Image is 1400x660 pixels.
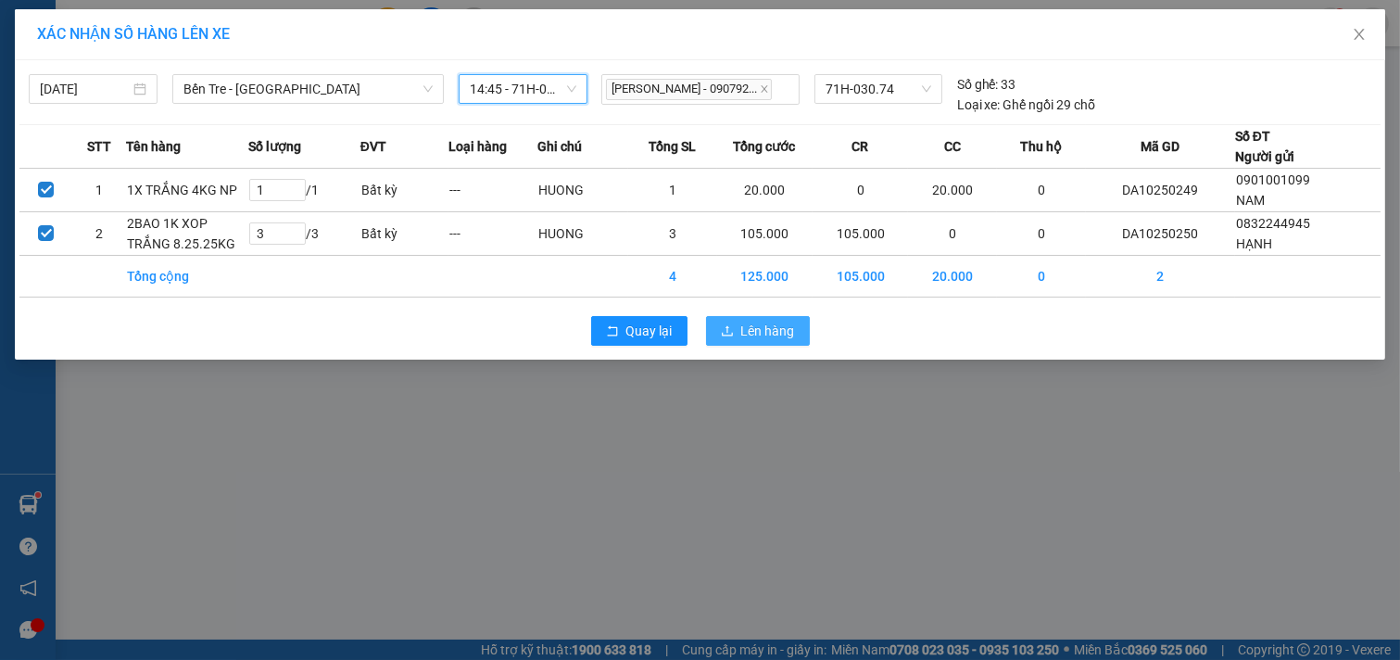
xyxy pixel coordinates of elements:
[1236,193,1265,208] span: NAM
[1086,212,1235,256] td: DA10250250
[606,79,772,100] span: [PERSON_NAME] - 090792...
[628,256,717,298] td: 4
[248,212,360,256] td: / 3
[706,316,810,346] button: uploadLên hàng
[72,212,125,256] td: 2
[1352,27,1367,42] span: close
[813,169,908,212] td: 0
[851,136,868,157] span: CR
[717,256,813,298] td: 125.000
[126,212,248,256] td: 2BAO 1K XOP TRẮNG 8.25.25KG
[733,136,795,157] span: Tổng cước
[16,60,142,82] div: HẠNH
[591,316,687,346] button: rollbackQuay lại
[957,95,1001,115] span: Loại xe:
[360,212,449,256] td: Bất kỳ
[1236,216,1310,231] span: 0832244945
[72,169,125,212] td: 1
[183,75,433,103] span: Bến Tre - Sài Gòn
[448,212,537,256] td: ---
[537,212,628,256] td: HUONG
[248,169,360,212] td: / 1
[470,75,576,103] span: 14:45 - 71H-030.74
[717,169,813,212] td: 20.000
[628,169,717,212] td: 1
[16,18,44,37] span: Gửi:
[997,256,1086,298] td: 0
[126,256,248,298] td: Tổng cộng
[537,169,628,212] td: HUONG
[944,136,961,157] span: CC
[813,256,908,298] td: 105.000
[360,136,386,157] span: ĐVT
[423,83,434,95] span: down
[717,212,813,256] td: 105.000
[1141,136,1179,157] span: Mã GD
[957,74,1016,95] div: 33
[155,57,343,80] div: TÂM
[1020,136,1062,157] span: Thu hộ
[40,79,130,99] input: 15/10/2025
[87,136,111,157] span: STT
[721,324,734,339] span: upload
[606,324,619,339] span: rollback
[448,136,507,157] span: Loại hàng
[813,212,908,256] td: 105.000
[1086,256,1235,298] td: 2
[126,136,181,157] span: Tên hàng
[37,25,230,43] span: XÁC NHẬN SỐ HÀNG LÊN XE
[741,321,795,341] span: Lên hàng
[1236,236,1272,251] span: HẠNH
[14,120,145,182] div: 105.000
[1235,126,1294,167] div: Số ĐT Người gửi
[826,75,930,103] span: 71H-030.74
[997,212,1086,256] td: 0
[1333,9,1385,61] button: Close
[908,256,997,298] td: 20.000
[997,169,1086,212] td: 0
[14,120,145,159] span: Đã [PERSON_NAME] :
[360,169,449,212] td: Bất kỳ
[908,169,997,212] td: 20.000
[448,169,537,212] td: ---
[626,321,673,341] span: Quay lại
[649,136,696,157] span: Tổng SL
[16,16,142,60] div: Trạm Đông Á
[957,95,1096,115] div: Ghế ngồi 29 chỗ
[957,74,999,95] span: Số ghế:
[908,212,997,256] td: 0
[1086,169,1235,212] td: DA10250249
[537,136,582,157] span: Ghi chú
[628,212,717,256] td: 3
[1236,172,1310,187] span: 0901001099
[155,16,199,35] span: Nhận:
[760,84,769,94] span: close
[155,16,343,57] div: [GEOGRAPHIC_DATA]
[248,136,301,157] span: Số lượng
[126,169,248,212] td: 1X TRẮNG 4KG NP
